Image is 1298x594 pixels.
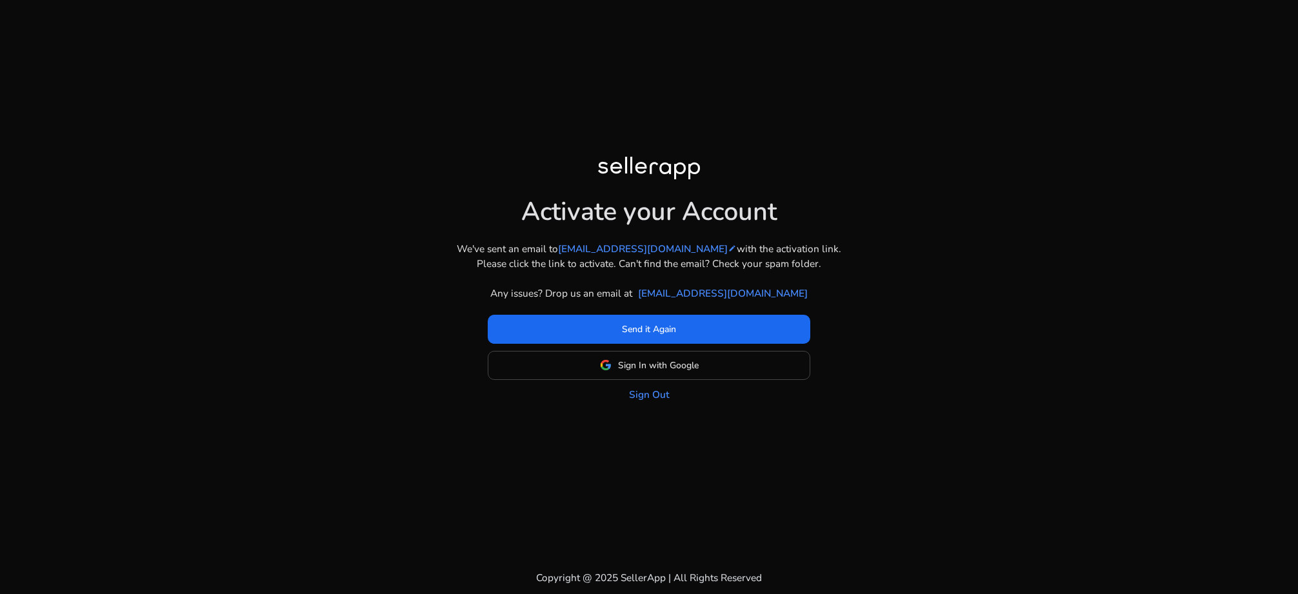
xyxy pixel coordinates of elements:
[629,387,670,402] a: Sign Out
[521,185,777,227] h1: Activate your Account
[558,241,737,256] a: [EMAIL_ADDRESS][DOMAIN_NAME]
[638,286,808,301] a: [EMAIL_ADDRESS][DOMAIN_NAME]
[488,351,810,380] button: Sign In with Google
[488,315,810,344] button: Send it Again
[622,322,676,336] span: Send it Again
[490,286,632,301] p: Any issues? Drop us an email at
[618,359,699,372] span: Sign In with Google
[455,241,843,271] p: We've sent an email to with the activation link. Please click the link to activate. Can't find th...
[728,244,737,253] mat-icon: edit
[600,359,612,371] img: google-logo.svg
